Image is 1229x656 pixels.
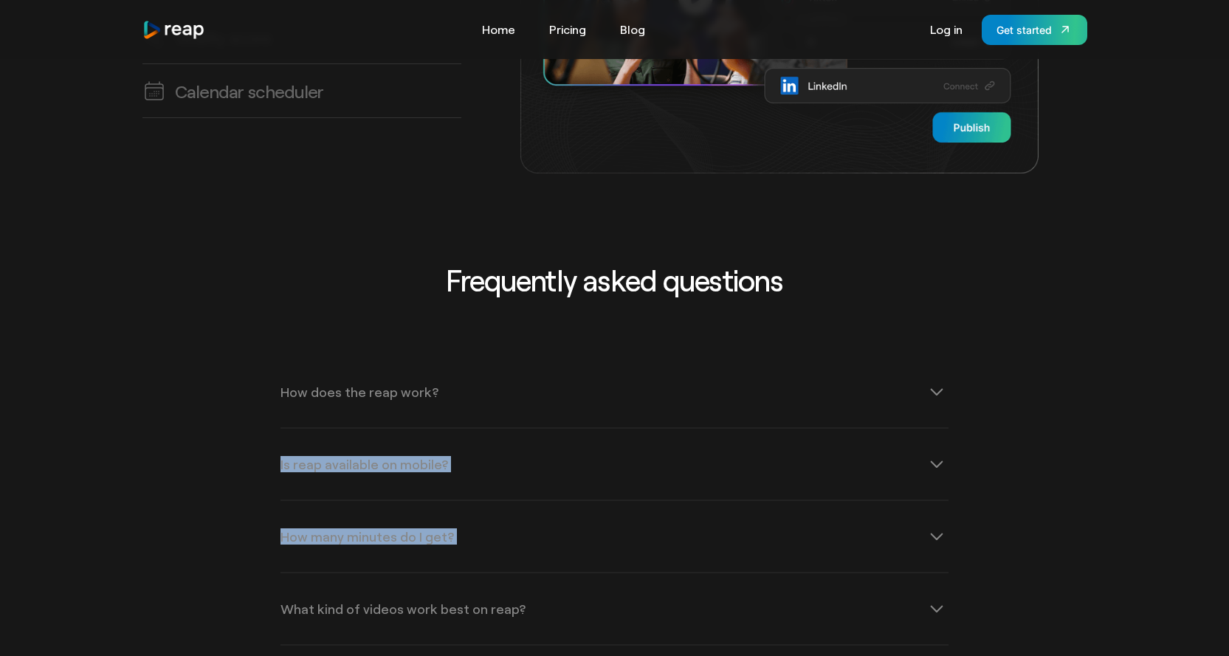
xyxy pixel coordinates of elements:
[982,15,1087,45] a: Get started
[280,385,438,398] div: How does the reap work?
[142,20,206,40] img: reap logo
[308,262,922,297] h2: Frequently asked questions
[996,22,1052,38] div: Get started
[280,458,448,471] div: Is reap available on mobile?
[142,20,206,40] a: home
[542,18,593,41] a: Pricing
[923,18,970,41] a: Log in
[613,18,653,41] a: Blog
[175,80,324,103] h3: Calendar scheduler
[475,18,523,41] a: Home
[280,530,454,543] div: How many minutes do I get?
[280,602,526,615] div: What kind of videos work best on reap?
